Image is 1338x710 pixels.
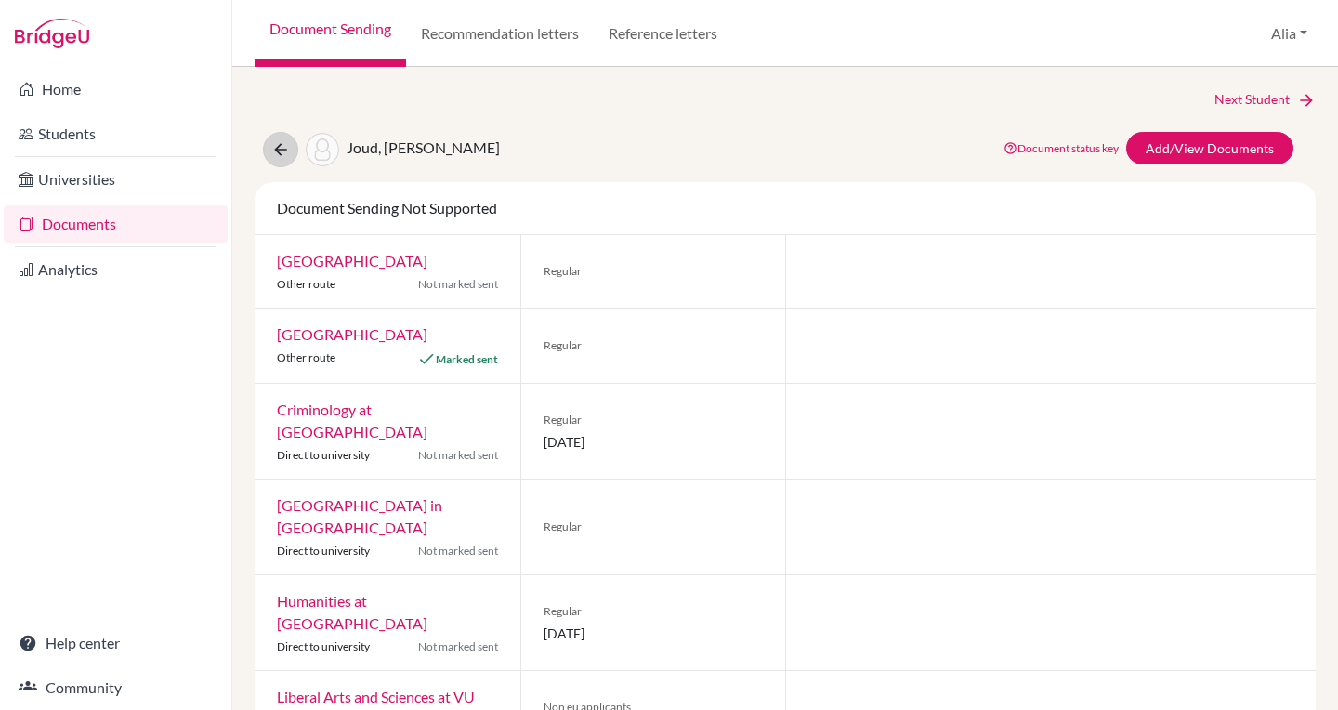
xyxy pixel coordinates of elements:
[418,638,498,655] span: Not marked sent
[4,625,228,662] a: Help center
[544,263,764,280] span: Regular
[544,337,764,354] span: Regular
[4,161,228,198] a: Universities
[418,276,498,293] span: Not marked sent
[418,447,498,464] span: Not marked sent
[1263,16,1316,51] button: Alia
[277,448,370,462] span: Direct to university
[347,138,500,156] span: Joud, [PERSON_NAME]
[418,543,498,559] span: Not marked sent
[277,277,335,291] span: Other route
[277,592,427,632] a: Humanities at [GEOGRAPHIC_DATA]
[544,624,764,643] span: [DATE]
[544,519,764,535] span: Regular
[4,71,228,108] a: Home
[544,412,764,428] span: Regular
[4,115,228,152] a: Students
[277,401,427,440] a: Criminology at [GEOGRAPHIC_DATA]
[1214,89,1316,110] a: Next Student
[277,199,497,217] span: Document Sending Not Supported
[4,669,228,706] a: Community
[1003,141,1119,155] a: Document status key
[277,496,442,536] a: [GEOGRAPHIC_DATA] in [GEOGRAPHIC_DATA]
[4,251,228,288] a: Analytics
[436,352,498,366] span: Marked sent
[277,252,427,270] a: [GEOGRAPHIC_DATA]
[4,205,228,243] a: Documents
[544,603,764,620] span: Regular
[544,432,764,452] span: [DATE]
[1126,132,1293,164] a: Add/View Documents
[15,19,89,48] img: Bridge-U
[277,639,370,653] span: Direct to university
[277,350,335,364] span: Other route
[277,325,427,343] a: [GEOGRAPHIC_DATA]
[277,544,370,558] span: Direct to university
